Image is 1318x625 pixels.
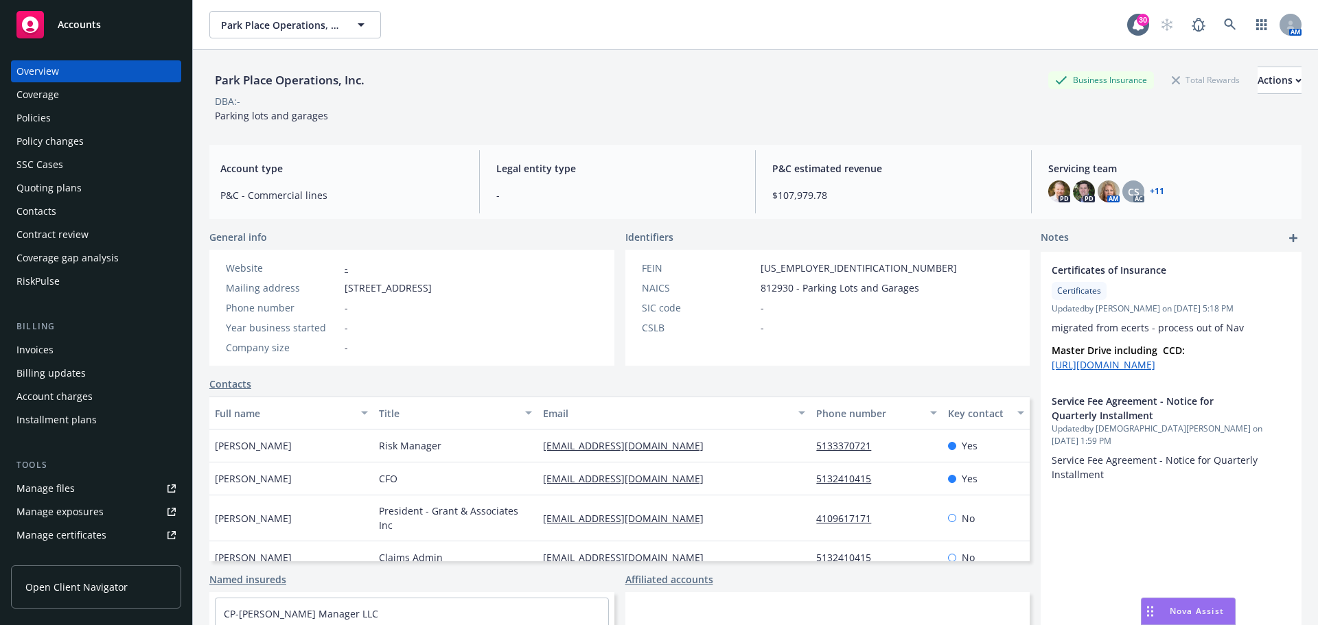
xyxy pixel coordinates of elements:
img: photo [1073,180,1095,202]
span: Service Fee Agreement - Notice for Quarterly Installment [1052,453,1260,481]
button: Title [373,397,537,429]
div: Quoting plans [16,177,82,199]
div: Policies [16,107,51,129]
span: Account type [220,161,463,176]
div: 30 [1137,14,1149,26]
span: [PERSON_NAME] [215,550,292,565]
span: Yes [962,471,978,486]
div: Email [543,406,790,421]
span: No [962,550,975,565]
span: Certificates [1057,285,1101,297]
span: Accounts [58,19,101,30]
div: Invoices [16,339,54,361]
a: Overview [11,60,181,82]
a: Quoting plans [11,177,181,199]
a: +11 [1150,187,1164,196]
span: Nova Assist [1170,605,1224,617]
div: Policy changes [16,130,84,152]
button: Key contact [943,397,1030,429]
span: Open Client Navigator [25,580,128,594]
span: - [345,320,348,335]
span: CS [1128,185,1140,199]
div: Manage certificates [16,524,106,546]
span: Parking lots and garages [215,109,328,122]
div: Coverage [16,84,59,106]
div: Account charges [16,386,93,408]
div: Contacts [16,200,56,222]
a: Coverage [11,84,181,106]
a: Start snowing [1153,11,1181,38]
div: Mailing address [226,281,339,295]
div: Phone number [816,406,921,421]
span: Identifiers [625,230,673,244]
a: CP-[PERSON_NAME] Manager LLC [224,607,378,620]
a: [EMAIL_ADDRESS][DOMAIN_NAME] [543,472,715,485]
a: Manage files [11,477,181,499]
a: RiskPulse [11,270,181,292]
a: Affiliated accounts [625,572,713,587]
div: Company size [226,340,339,355]
button: Actions [1258,67,1302,94]
strong: Master Drive including CCD: [1052,344,1185,357]
span: Legal entity type [496,161,739,176]
span: Certificates of Insurance [1052,263,1255,277]
a: Coverage gap analysis [11,247,181,269]
div: FEIN [642,261,755,275]
a: Accounts [11,5,181,44]
a: Manage certificates [11,524,181,546]
img: photo [1098,180,1120,202]
div: Service Fee Agreement - Notice for Quarterly InstallmentUpdatedby [DEMOGRAPHIC_DATA][PERSON_NAME]... [1041,383,1302,493]
button: Park Place Operations, Inc. [209,11,381,38]
span: $107,979.78 [772,188,1015,202]
div: Certificates of InsuranceCertificatesUpdatedby [PERSON_NAME] on [DATE] 5:18 PMmigrated from ecert... [1041,252,1302,383]
img: photo [1048,180,1070,202]
a: add [1285,230,1302,246]
a: 5132410415 [816,551,882,564]
span: 812930 - Parking Lots and Garages [761,281,919,295]
a: Contacts [209,377,251,391]
div: Full name [215,406,353,421]
span: Servicing team [1048,161,1291,176]
div: CSLB [642,320,755,335]
span: - [345,300,348,315]
div: DBA: - [215,94,240,108]
div: Total Rewards [1165,71,1247,89]
div: Manage files [16,477,75,499]
span: Yes [962,438,978,453]
div: NAICS [642,281,755,295]
span: [US_EMPLOYER_IDENTIFICATION_NUMBER] [761,261,957,275]
div: Phone number [226,300,339,315]
div: Website [226,261,339,275]
span: - [345,340,348,355]
div: Coverage gap analysis [16,247,119,269]
span: [PERSON_NAME] [215,471,292,486]
a: [EMAIL_ADDRESS][DOMAIN_NAME] [543,439,715,452]
a: [EMAIL_ADDRESS][DOMAIN_NAME] [543,551,715,564]
a: Installment plans [11,409,181,431]
div: Overview [16,60,59,82]
a: - [345,261,348,274]
div: Billing [11,320,181,333]
a: Report a Bug [1185,11,1212,38]
div: Actions [1258,67,1302,93]
a: Account charges [11,386,181,408]
a: [EMAIL_ADDRESS][DOMAIN_NAME] [543,512,715,525]
span: - [761,300,764,315]
a: Manage claims [11,547,181,569]
span: Service Fee Agreement - Notice for Quarterly Installment [1052,394,1255,423]
span: Park Place Operations, Inc. [221,18,340,32]
span: Risk Manager [379,438,441,453]
span: P&C estimated revenue [772,161,1015,176]
a: Manage exposures [11,501,181,523]
button: Phone number [811,397,942,429]
div: Park Place Operations, Inc. [209,71,370,89]
span: [PERSON_NAME] [215,438,292,453]
div: RiskPulse [16,270,60,292]
span: - [496,188,739,202]
a: 5132410415 [816,472,882,485]
a: 5133370721 [816,439,882,452]
div: Key contact [948,406,1009,421]
a: Billing updates [11,362,181,384]
a: Contacts [11,200,181,222]
button: Email [537,397,811,429]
